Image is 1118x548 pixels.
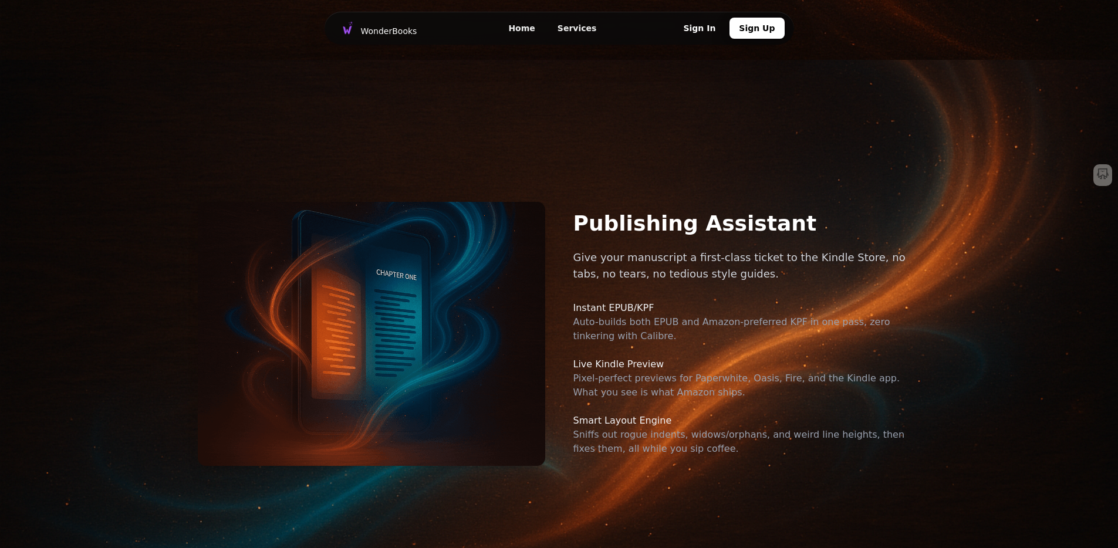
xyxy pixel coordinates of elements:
img: Publishing Assistant [198,202,545,466]
p: Auto-builds both EPUB and Amazon-preferred KPF in one pass, zero tinkering with Calibre. [573,315,921,343]
a: Home [497,16,546,40]
a: Sign In [674,18,725,39]
p: Pixel-perfect previews for Paperwhite, Oasis, Fire, and the Kindle app. What you see is what Amaz... [573,371,921,400]
a: Sign Up [729,18,784,39]
p: Give your manuscript a first-class ticket to the Kindle Store, no tabs, no tears, no tedious styl... [573,249,921,282]
h2: Publishing Assistant [573,212,921,235]
a: WonderBooks [334,17,422,39]
img: logo [339,19,356,37]
h3: Instant EPUB/KPF [573,301,921,315]
h3: Live Kindle Preview [573,357,921,371]
h3: Smart Layout Engine [573,414,921,428]
p: Sniffs out rogue indents, widows/orphans, and weird line heights, then fixes them, all while you ... [573,428,921,456]
a: Services [546,16,608,40]
span: WonderBooks [361,25,417,37]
